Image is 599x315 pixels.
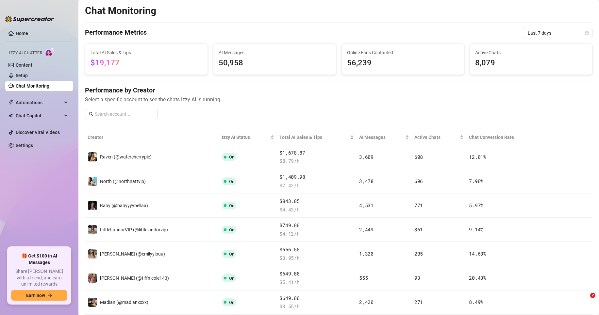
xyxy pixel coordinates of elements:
[359,226,374,233] span: 2,449
[11,290,67,301] button: Earn nowarrow-right
[279,197,354,205] span: $843.85
[88,274,97,283] img: Tiffany (@tiffnicole143)
[279,230,354,238] span: $ 4.12 /h
[88,249,97,258] img: emilylou (@emilyylouu)
[100,154,152,159] span: Raven (@watercherrypie)
[469,202,483,208] span: 5.97 %
[590,293,595,298] span: 2
[219,49,330,56] span: AI Messages
[85,28,147,38] h4: Performance Metrics
[577,293,592,308] iframe: Intercom live chat
[48,293,52,298] span: arrow-right
[100,251,165,257] span: [PERSON_NAME] (@emilyylouu)
[359,154,374,160] span: 3,609
[88,225,97,234] img: LittleLandorVIP (@littlelandorvip)
[219,130,277,145] th: Izzy AI Status
[85,86,592,95] h4: Performance by Creator
[279,134,349,141] span: Total AI Sales & Tips
[414,154,423,160] span: 608
[85,5,156,17] h2: Chat Monitoring
[469,154,486,160] span: 12.01 %
[469,250,486,257] span: 14.63 %
[45,47,55,57] img: AI Chatter
[16,130,60,135] a: Discover Viral Videos
[9,50,42,56] span: Izzy AI Chatter
[222,134,269,141] span: Izzy AI Status
[469,274,486,281] span: 20.43 %
[26,293,45,298] span: Earn now
[16,73,28,78] a: Setup
[16,83,49,89] a: Chat Monitoring
[359,250,374,257] span: 1,320
[100,203,148,208] span: Baby (@babyyyybellaa)
[100,300,148,305] span: Madian (@madianxxxx)
[279,246,354,254] span: $656.50
[229,203,234,208] span: On
[469,178,483,184] span: 7.90 %
[359,202,374,208] span: 4,531
[229,276,234,281] span: On
[359,299,374,305] span: 2,420
[8,113,13,118] img: Chat Copilot
[100,227,168,232] span: LittleLandorVIP (@littlelandorvip)
[414,226,423,233] span: 361
[469,226,483,233] span: 9.14 %
[414,274,420,281] span: 93
[229,300,234,305] span: On
[89,112,93,116] span: search
[279,157,354,165] span: $ 8.79 /h
[277,130,357,145] th: Total AI Sales & Tips
[8,100,14,105] span: thunderbolt
[16,143,33,148] a: Settings
[229,155,234,159] span: On
[16,110,62,121] span: Chat Copilot
[229,227,234,232] span: On
[279,149,354,157] span: $1,678.87
[414,299,423,305] span: 271
[412,130,466,145] th: Active Chats
[469,299,483,305] span: 8.49 %
[279,206,354,214] span: $ 4.42 /h
[475,57,587,69] span: 8,079
[475,49,587,56] span: Active Chats
[88,298,97,307] img: Madian (@madianxxxx)
[279,303,354,310] span: $ 3.55 /h
[95,110,154,118] input: Search account...
[279,278,354,286] span: $ 5.41 /h
[85,95,592,104] span: Select a specific account to see the chats Izzy AI is running.
[279,254,354,262] span: $ 3.95 /h
[11,253,67,266] span: 🎁 Get $100 in AI Messages
[279,173,354,181] span: $1,409.98
[229,179,234,184] span: On
[414,178,423,184] span: 696
[279,182,354,190] span: $ 7.42 /h
[88,177,97,186] img: North (@northnattvip)
[359,274,368,281] span: 555
[229,252,234,257] span: On
[16,31,28,36] a: Home
[16,62,32,68] a: Content
[279,222,354,229] span: $749.00
[357,130,412,145] th: AI Messages
[585,31,589,35] span: calendar
[91,58,120,67] span: $19,177
[16,97,62,108] span: Automations
[11,268,67,288] span: Share [PERSON_NAME] with a friend, and earn unlimited rewards
[85,130,219,145] th: Creator
[528,28,589,38] span: Last 7 days
[91,49,202,56] span: Total AI Sales & Tips
[414,250,423,257] span: 205
[88,201,97,210] img: Baby (@babyyyybellaa)
[347,57,459,69] span: 56,239
[466,130,541,145] th: Chat Conversion Rate
[359,134,404,141] span: AI Messages
[88,152,97,161] img: Raven (@watercherrypie)
[347,49,459,56] span: Online Fans Contacted
[279,270,354,278] span: $649.00
[359,178,374,184] span: 3,478
[219,57,330,69] span: 50,958
[414,134,458,141] span: Active Chats
[100,275,169,281] span: [PERSON_NAME] (@tiffnicole143)
[100,179,146,184] span: North (@northnattvip)
[5,16,54,22] img: logo-BBDzfeDw.svg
